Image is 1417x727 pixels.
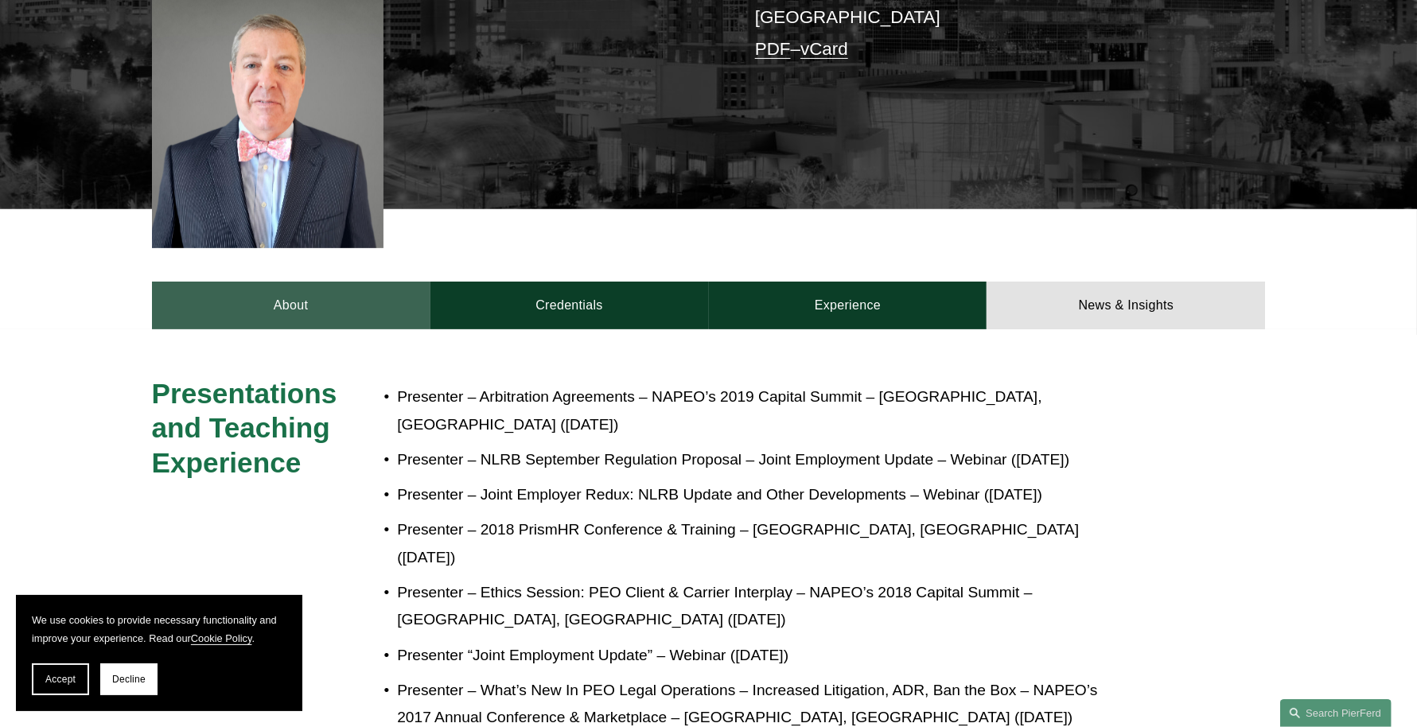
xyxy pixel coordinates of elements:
[191,632,252,644] a: Cookie Policy
[1280,699,1392,727] a: Search this site
[32,611,286,647] p: We use cookies to provide necessary functionality and improve your experience. Read our .
[755,39,791,59] a: PDF
[709,282,987,329] a: Experience
[16,595,302,711] section: Cookie banner
[397,481,1126,509] p: Presenter – Joint Employer Redux: NLRB Update and Other Developments – Webinar ([DATE])
[397,383,1126,438] p: Presenter – Arbitration Agreements – NAPEO’s 2019 Capital Summit – [GEOGRAPHIC_DATA], [GEOGRAPHIC...
[397,642,1126,670] p: Presenter “Joint Employment Update” – Webinar ([DATE])
[397,579,1126,634] p: Presenter – Ethics Session: PEO Client & Carrier Interplay – NAPEO’s 2018 Capital Summit – [GEOGR...
[430,282,709,329] a: Credentials
[32,663,89,695] button: Accept
[987,282,1265,329] a: News & Insights
[152,378,345,478] span: Presentations and Teaching Experience
[112,674,146,685] span: Decline
[152,282,430,329] a: About
[397,516,1126,571] p: Presenter – 2018 PrismHR Conference & Training – [GEOGRAPHIC_DATA], [GEOGRAPHIC_DATA] ([DATE])
[100,663,158,695] button: Decline
[800,39,848,59] a: vCard
[397,446,1126,474] p: Presenter – NLRB September Regulation Proposal – Joint Employment Update – Webinar ([DATE])
[45,674,76,685] span: Accept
